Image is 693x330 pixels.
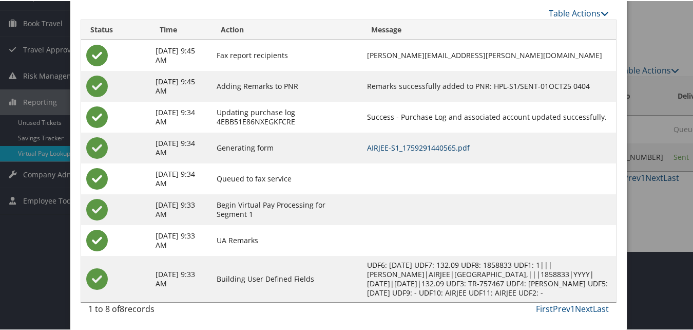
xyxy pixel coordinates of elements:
[88,302,207,319] div: 1 to 8 of records
[150,255,211,301] td: [DATE] 9:33 AM
[150,193,211,224] td: [DATE] 9:33 AM
[211,255,362,301] td: Building User Defined Fields
[211,19,362,39] th: Action: activate to sort column ascending
[211,162,362,193] td: Queued to fax service
[570,302,575,314] a: 1
[593,302,609,314] a: Last
[211,132,362,162] td: Generating form
[211,39,362,70] td: Fax report recipients
[150,101,211,132] td: [DATE] 9:34 AM
[367,142,470,152] a: AIRJEE-S1_1759291440565.pdf
[211,224,362,255] td: UA Remarks
[362,101,616,132] td: Success - Purchase Log and associated account updated successfully.
[362,19,616,39] th: Message: activate to sort column ascending
[150,224,211,255] td: [DATE] 9:33 AM
[150,19,211,39] th: Time: activate to sort column ascending
[362,255,616,301] td: UDF6: [DATE] UDF7: 132.09 UDF8: 1858833 UDF1: 1|||[PERSON_NAME]|AIRJEE|[GEOGRAPHIC_DATA],|||18588...
[150,132,211,162] td: [DATE] 9:34 AM
[536,302,553,314] a: First
[553,302,570,314] a: Prev
[211,193,362,224] td: Begin Virtual Pay Processing for Segment 1
[362,39,616,70] td: [PERSON_NAME][EMAIL_ADDRESS][PERSON_NAME][DOMAIN_NAME]
[575,302,593,314] a: Next
[362,70,616,101] td: Remarks successfully added to PNR: HPL-S1/SENT-01OCT25 0404
[549,7,609,18] a: Table Actions
[81,19,151,39] th: Status: activate to sort column ascending
[150,39,211,70] td: [DATE] 9:45 AM
[211,70,362,101] td: Adding Remarks to PNR
[150,162,211,193] td: [DATE] 9:34 AM
[211,101,362,132] td: Updating purchase log 4EBB51E86NXEGKFCRE
[120,302,124,314] span: 8
[150,70,211,101] td: [DATE] 9:45 AM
